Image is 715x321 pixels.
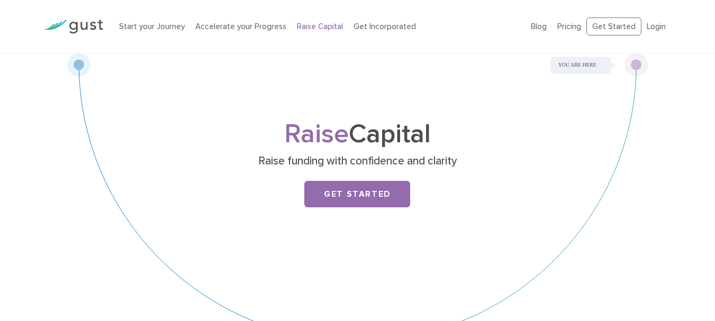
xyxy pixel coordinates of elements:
[586,17,641,36] a: Get Started
[354,22,416,31] a: Get Incorporated
[119,22,185,31] a: Start your Journey
[647,22,666,31] a: Login
[152,154,563,169] p: Raise funding with confidence and clarity
[148,122,566,146] h1: Capital
[557,22,581,31] a: Pricing
[195,22,286,31] a: Accelerate your Progress
[44,20,103,34] img: Gust Logo
[284,118,349,150] span: Raise
[297,22,343,31] a: Raise Capital
[531,22,547,31] a: Blog
[304,181,410,207] a: Get Started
